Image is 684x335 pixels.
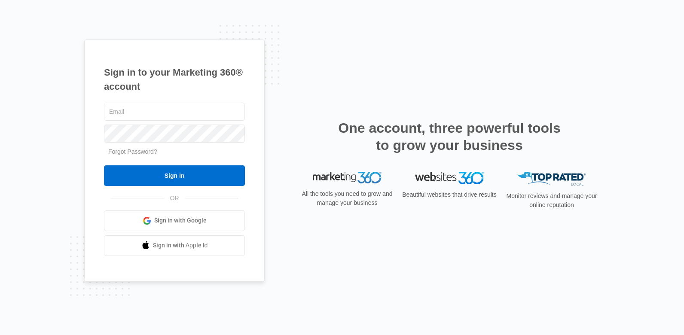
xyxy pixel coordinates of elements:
input: Sign In [104,165,245,186]
span: OR [164,194,185,203]
a: Sign in with Google [104,210,245,231]
img: Websites 360 [415,172,484,184]
img: Marketing 360 [313,172,382,184]
input: Email [104,103,245,121]
a: Sign in with Apple Id [104,235,245,256]
img: Top Rated Local [517,172,586,186]
span: Sign in with Google [154,216,207,225]
a: Forgot Password? [108,148,157,155]
p: Beautiful websites that drive results [401,190,498,199]
h1: Sign in to your Marketing 360® account [104,65,245,94]
p: All the tools you need to grow and manage your business [299,189,395,207]
h2: One account, three powerful tools to grow your business [336,119,563,154]
p: Monitor reviews and manage your online reputation [504,192,600,210]
span: Sign in with Apple Id [153,241,208,250]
